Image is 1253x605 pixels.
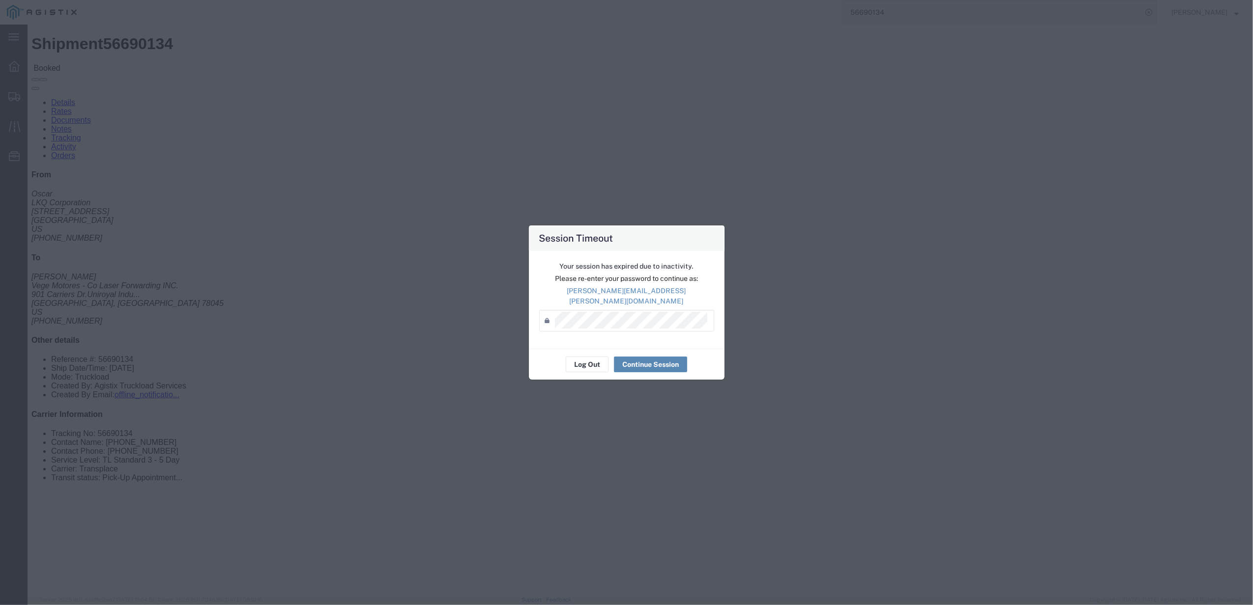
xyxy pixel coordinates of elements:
button: Continue Session [614,357,687,372]
p: [PERSON_NAME][EMAIL_ADDRESS][PERSON_NAME][DOMAIN_NAME] [539,286,714,306]
button: Log Out [566,357,609,372]
p: Your session has expired due to inactivity. [539,261,714,272]
p: Please re-enter your password to continue as: [539,274,714,284]
h4: Session Timeout [539,231,613,245]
